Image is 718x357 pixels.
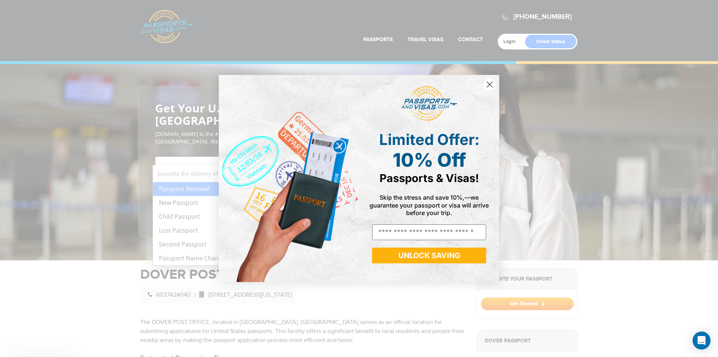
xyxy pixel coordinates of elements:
[369,194,489,216] span: Skip the stress and save 10%,—we guarantee your passport or visa will arrive before your trip.
[379,130,479,149] span: Limited Offer:
[401,86,457,121] img: passports and visas
[393,149,466,171] span: 10% Off
[693,332,711,350] div: Open Intercom Messenger
[483,78,496,91] button: Close dialog
[380,172,479,185] span: Passports & Visas!
[219,75,359,282] img: de9cda0d-0715-46ca-9a25-073762a91ba7.png
[372,248,486,263] button: UNLOCK SAVING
